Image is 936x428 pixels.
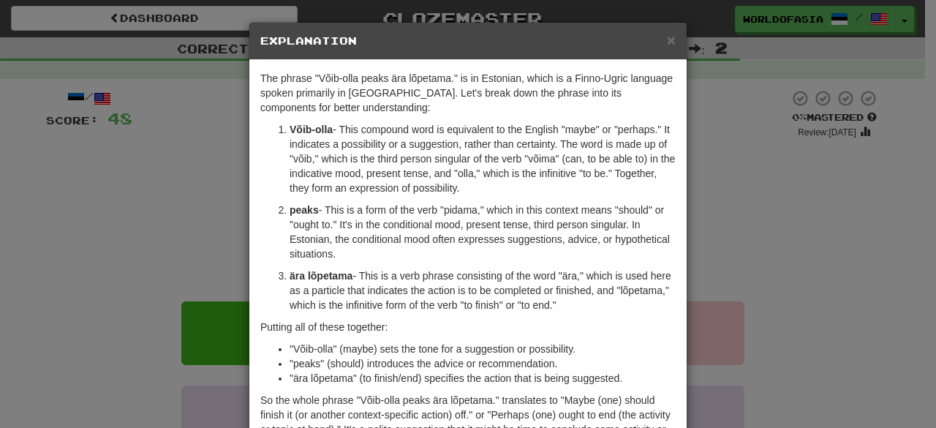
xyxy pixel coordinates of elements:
li: "ära lõpetama" (to finish/end) specifies the action that is being suggested. [290,371,676,386]
span: × [667,31,676,48]
p: Putting all of these together: [260,320,676,334]
p: - This compound word is equivalent to the English "maybe" or "perhaps." It indicates a possibilit... [290,122,676,195]
strong: ära lõpetama [290,270,352,282]
li: "Võib-olla" (maybe) sets the tone for a suggestion or possibility. [290,342,676,356]
strong: Võib-olla [290,124,333,135]
button: Close [667,32,676,48]
strong: peaks [290,204,319,216]
p: The phrase "Võib-olla peaks ära lõpetama." is in Estonian, which is a Finno-Ugric language spoken... [260,71,676,115]
p: - This is a form of the verb "pidama," which in this context means "should" or "ought to." It's i... [290,203,676,261]
li: "peaks" (should) introduces the advice or recommendation. [290,356,676,371]
p: - This is a verb phrase consisting of the word "ära," which is used here as a particle that indic... [290,269,676,312]
h5: Explanation [260,34,676,48]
